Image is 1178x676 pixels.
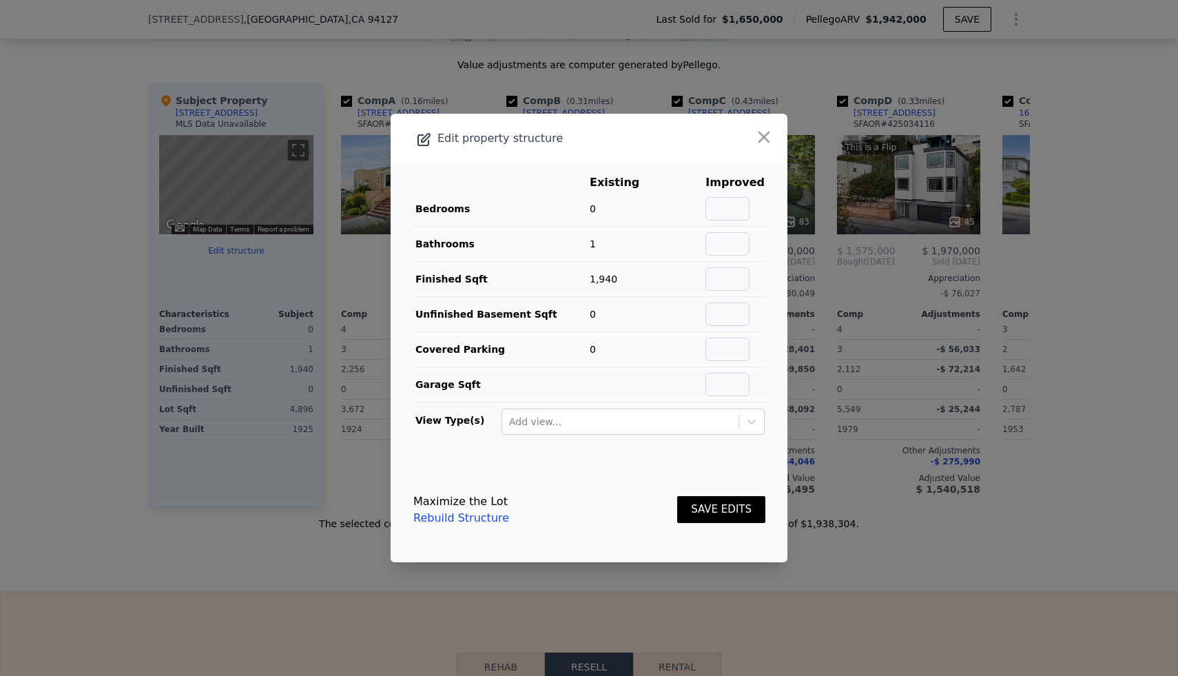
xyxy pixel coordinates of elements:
[391,129,708,148] div: Edit property structure
[413,227,589,262] td: Bathrooms
[413,297,589,332] td: Unfinished Basement Sqft
[590,344,596,355] span: 0
[413,192,589,227] td: Bedrooms
[413,262,589,297] td: Finished Sqft
[590,274,617,285] span: 1,940
[705,174,765,192] th: Improved
[677,496,765,523] button: SAVE EDITS
[413,510,509,526] a: Rebuild Structure
[413,402,501,436] td: View Type(s)
[413,332,589,367] td: Covered Parking
[413,367,589,402] td: Garage Sqft
[590,238,596,249] span: 1
[590,309,596,320] span: 0
[590,203,596,214] span: 0
[589,174,661,192] th: Existing
[413,493,509,510] div: Maximize the Lot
